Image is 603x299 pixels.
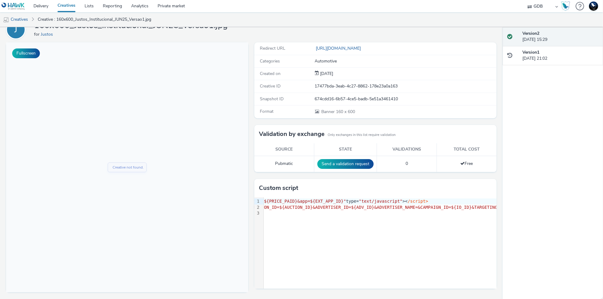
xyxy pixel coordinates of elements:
[522,30,539,36] strong: Version 2
[34,31,41,37] span: for
[322,109,336,115] span: Banner
[254,156,314,172] td: Pubmatic
[408,199,428,204] span: /script>
[359,199,403,204] span: "text/javascript"
[12,48,40,58] button: Fullscreen
[260,45,285,51] span: Redirect URL
[2,2,25,10] img: undefined Logo
[561,1,570,11] img: Hawk Academy
[406,161,408,166] span: 0
[522,30,598,43] div: [DATE] 15:29
[6,27,28,32] a: J
[3,17,9,23] img: mobile
[561,1,573,11] a: Hawk Academy
[35,12,154,27] a: Creative : 160x600_Justos_Institucional_JUN25_Versao1.jpg
[314,143,377,156] th: State
[106,122,138,128] div: Creative not found.
[260,71,281,77] span: Created on
[14,21,17,38] div: J
[460,161,473,166] span: Free
[254,198,260,205] div: 1
[328,133,396,137] small: Only exchanges in this list require validation
[589,2,598,11] img: Support Hawk
[377,143,437,156] th: Validations
[259,130,325,139] h3: Validation by exchange
[315,45,364,51] a: [URL][DOMAIN_NAME]
[259,183,298,193] h3: Custom script
[315,96,496,102] div: 674cdd16-6b57-4ce5-badb-5e51a3461410
[41,31,55,37] a: Justos
[260,83,281,89] span: Creative ID
[254,143,314,156] th: Source
[437,143,497,156] th: Total cost
[315,83,496,89] div: 17477bda-3eab-4c27-8862-178e23a0a163
[522,49,598,62] div: [DATE] 21:02
[260,109,274,114] span: Format
[319,71,333,77] div: Creation 01 August 2025, 21:02
[522,49,539,55] strong: Version 1
[319,71,333,77] span: [DATE]
[315,58,496,64] div: Automotive
[260,96,284,102] span: Snapshot ID
[254,210,260,216] div: 3
[254,205,260,211] div: 2
[317,159,374,169] button: Send a validation request
[321,109,355,115] span: 160 x 600
[260,58,280,64] span: Categories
